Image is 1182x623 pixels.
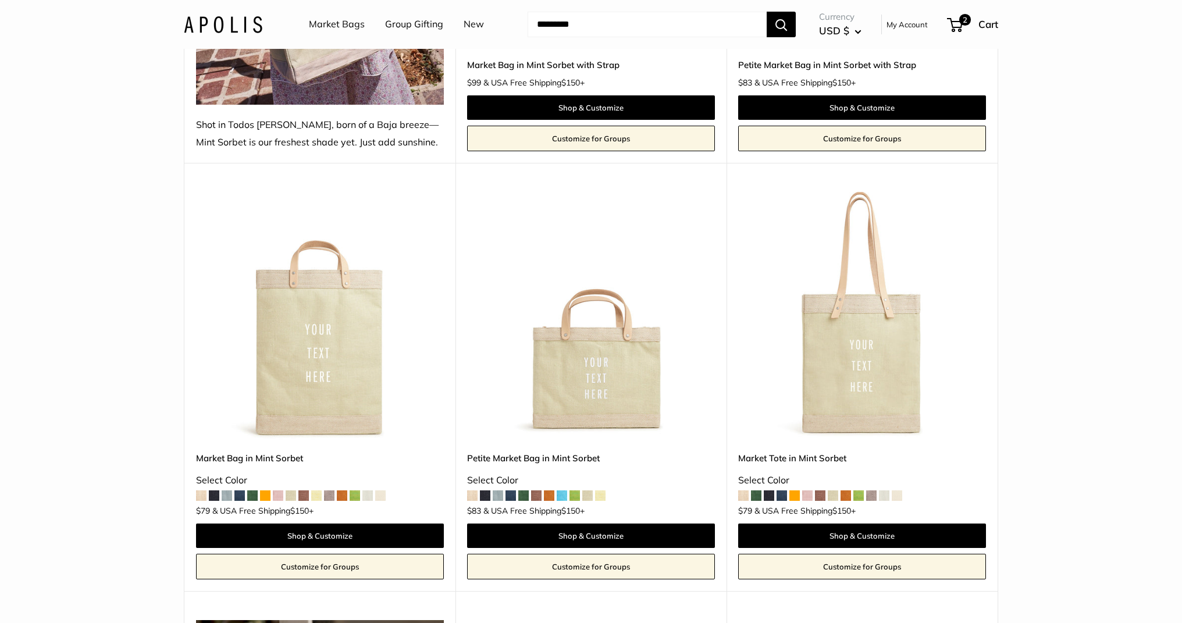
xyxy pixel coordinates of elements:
a: Group Gifting [385,16,443,33]
span: $79 [738,505,752,516]
a: Customize for Groups [467,554,715,579]
img: Apolis [184,16,262,33]
a: Shop & Customize [196,524,444,548]
a: Shop & Customize [467,95,715,120]
span: 2 [959,14,971,26]
span: $83 [467,505,481,516]
div: Select Color [196,472,444,489]
img: Market Tote in Mint Sorbet [738,192,986,440]
a: Market Tote in Mint SorbetMarket Tote in Mint Sorbet [738,192,986,440]
span: $150 [561,505,580,516]
button: Search [767,12,796,37]
span: Cart [978,18,998,30]
a: Petite Market Bag in Mint Sorbet with Strap [738,58,986,72]
span: & USA Free Shipping + [754,507,856,515]
span: $150 [290,505,309,516]
span: $99 [467,77,481,88]
a: Customize for Groups [467,126,715,151]
span: $83 [738,77,752,88]
img: Market Bag in Mint Sorbet [196,192,444,440]
a: Petite Market Bag in Mint Sorbet [467,451,715,465]
span: & USA Free Shipping + [754,79,856,87]
span: & USA Free Shipping + [483,507,585,515]
a: Customize for Groups [738,554,986,579]
a: Customize for Groups [738,126,986,151]
div: Select Color [467,472,715,489]
a: Shop & Customize [467,524,715,548]
button: USD $ [819,22,861,40]
a: Shop & Customize [738,95,986,120]
a: 2 Cart [948,15,998,34]
a: Customize for Groups [196,554,444,579]
input: Search... [528,12,767,37]
span: USD $ [819,24,849,37]
a: My Account [886,17,928,31]
img: Petite Market Bag in Mint Sorbet [467,192,715,440]
span: & USA Free Shipping + [212,507,314,515]
div: Select Color [738,472,986,489]
span: $150 [832,505,851,516]
a: Market Bag in Mint Sorbet with Strap [467,58,715,72]
div: Shot in Todos [PERSON_NAME], born of a Baja breeze—Mint Sorbet is our freshest shade yet. Just ad... [196,116,444,151]
a: New [464,16,484,33]
a: Petite Market Bag in Mint SorbetPetite Market Bag in Mint Sorbet [467,192,715,440]
span: $79 [196,505,210,516]
span: & USA Free Shipping + [483,79,585,87]
a: Shop & Customize [738,524,986,548]
span: $150 [561,77,580,88]
span: $150 [832,77,851,88]
a: Market Bag in Mint Sorbet [196,451,444,465]
a: Market Bags [309,16,365,33]
span: Currency [819,9,861,25]
a: Market Bag in Mint SorbetMarket Bag in Mint Sorbet [196,192,444,440]
a: Market Tote in Mint Sorbet [738,451,986,465]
